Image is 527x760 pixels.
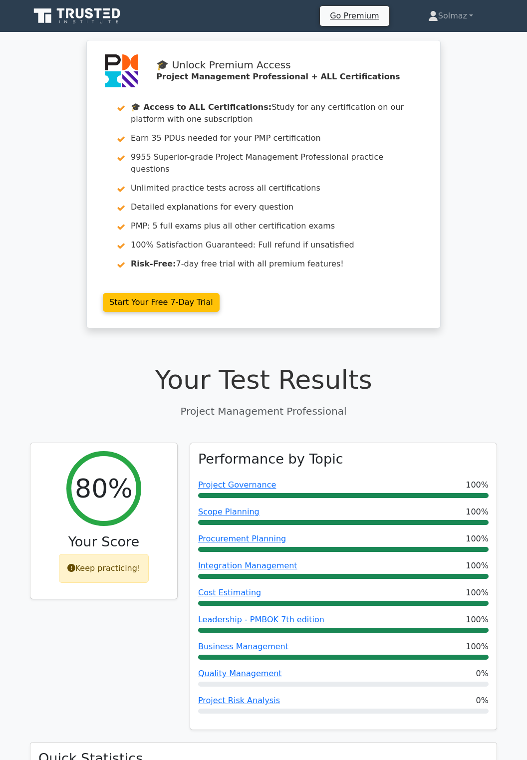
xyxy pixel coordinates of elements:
a: Business Management [198,642,288,651]
a: Leadership - PMBOK 7th edition [198,615,324,624]
a: Project Governance [198,480,276,490]
a: Quality Management [198,669,282,678]
span: 100% [466,506,489,518]
a: Project Risk Analysis [198,696,280,705]
div: Keep practicing! [59,554,149,583]
a: Solmaz [404,6,497,26]
a: Go Premium [324,9,385,22]
span: 100% [466,479,489,491]
span: 100% [466,560,489,572]
h3: Your Score [38,534,169,550]
span: 0% [476,668,489,680]
h2: 80% [75,473,133,505]
span: 100% [466,587,489,599]
span: 0% [476,695,489,707]
h3: Performance by Topic [198,451,343,468]
a: Integration Management [198,561,297,570]
p: Project Management Professional [30,404,497,419]
span: 100% [466,614,489,626]
a: Start Your Free 7-Day Trial [103,293,220,312]
a: Scope Planning [198,507,260,516]
h1: Your Test Results [30,364,497,396]
a: Procurement Planning [198,534,286,543]
span: 100% [466,641,489,653]
a: Cost Estimating [198,588,261,597]
span: 100% [466,533,489,545]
